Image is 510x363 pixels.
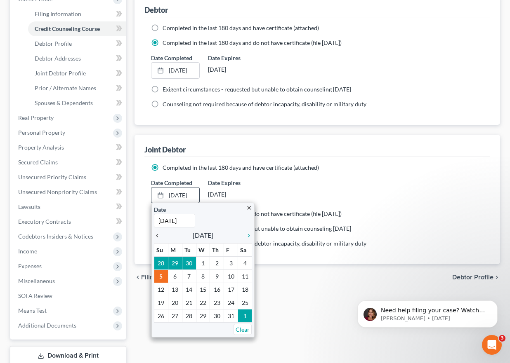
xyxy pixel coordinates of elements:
label: Date Completed [151,178,192,187]
span: Completed in the last 180 days and have certificate (attached) [163,164,319,171]
th: F [224,244,238,257]
label: Date Completed [151,54,192,62]
td: 29 [168,257,182,270]
div: Debtor [144,5,168,15]
a: Secured Claims [12,155,126,170]
span: Joint Debtor Profile [35,70,86,77]
td: 23 [210,296,224,309]
button: Debtor Profile chevron_right [452,274,500,281]
td: 28 [154,257,168,270]
a: Credit Counseling Course [28,21,126,36]
td: 11 [238,270,252,283]
a: Unsecured Priority Claims [12,170,126,185]
p: Message from Katie, sent 1w ago [36,32,142,39]
a: Property Analysis [12,140,126,155]
iframe: Intercom live chat [482,335,502,355]
button: chevron_left Filing Information [135,274,193,281]
span: Additional Documents [18,322,76,329]
td: 25 [238,296,252,309]
td: 2 [210,257,224,270]
td: 5 [154,270,168,283]
span: Filing Information [35,10,81,17]
td: 16 [210,283,224,296]
i: chevron_right [493,274,500,281]
td: 14 [182,283,196,296]
span: Unsecured Priority Claims [18,173,86,180]
td: 8 [196,270,210,283]
td: 18 [238,283,252,296]
span: Property Analysis [18,144,64,151]
td: 26 [154,309,168,323]
td: 12 [154,283,168,296]
span: Credit Counseling Course [35,25,100,32]
i: close [246,205,252,211]
td: 1 [238,309,252,323]
span: Income [18,248,37,255]
a: Unsecured Nonpriority Claims [12,185,126,199]
i: chevron_right [241,232,252,239]
td: 4 [238,257,252,270]
a: close [246,203,252,212]
th: Tu [182,244,196,257]
span: Secured Claims [18,159,58,166]
td: 28 [182,309,196,323]
td: 7 [182,270,196,283]
a: Executory Contracts [12,214,126,229]
a: chevron_left [154,230,165,240]
span: Miscellaneous [18,277,55,284]
span: Completed in the last 180 days and do not have certificate (file [DATE]) [163,39,342,46]
td: 30 [210,309,224,323]
td: 3 [224,257,238,270]
th: Th [210,244,224,257]
td: 9 [210,270,224,283]
td: 6 [168,270,182,283]
th: Sa [238,244,252,257]
a: Joint Debtor Profile [28,66,126,81]
label: Date Expires [208,178,257,187]
a: Filing Information [28,7,126,21]
a: Debtor Addresses [28,51,126,66]
span: Exigent circumstances - requested but unable to obtain counseling [DATE] [163,225,351,232]
span: Debtor Addresses [35,55,81,62]
span: Real Property [18,114,54,121]
span: Prior / Alternate Names [35,84,96,91]
th: Su [154,244,168,257]
td: 27 [168,309,182,323]
a: SOFA Review [12,288,126,303]
td: 20 [168,296,182,309]
span: Expenses [18,262,42,269]
td: 1 [196,257,210,270]
span: Counseling not required because of debtor incapacity, disability or military duty [163,240,366,247]
a: Debtor Profile [28,36,126,51]
a: [DATE] [151,187,199,203]
td: 30 [182,257,196,270]
a: Spouses & Dependents [28,96,126,110]
span: Counseling not required because of debtor incapacity, disability or military duty [163,101,366,108]
span: Executory Contracts [18,218,71,225]
i: chevron_left [154,232,165,239]
td: 29 [196,309,210,323]
span: Unsecured Nonpriority Claims [18,188,97,195]
td: 22 [196,296,210,309]
span: SOFA Review [18,292,52,299]
input: 1/1/2013 [154,214,195,227]
td: 24 [224,296,238,309]
a: [DATE] [151,63,199,78]
span: 3 [499,335,505,342]
iframe: Intercom notifications message [345,283,510,341]
a: chevron_right [241,230,252,240]
span: Codebtors Insiders & Notices [18,233,93,240]
span: Debtor Profile [35,40,72,47]
span: [DATE] [193,230,213,240]
span: Spouses & Dependents [35,99,93,106]
a: Lawsuits [12,199,126,214]
a: Clear [234,324,252,335]
td: 10 [224,270,238,283]
a: Prior / Alternate Names [28,81,126,96]
td: 13 [168,283,182,296]
td: 31 [224,309,238,323]
span: Debtor Profile [452,274,493,281]
td: 21 [182,296,196,309]
span: Exigent circumstances - requested but unable to obtain counseling [DATE] [163,86,351,93]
